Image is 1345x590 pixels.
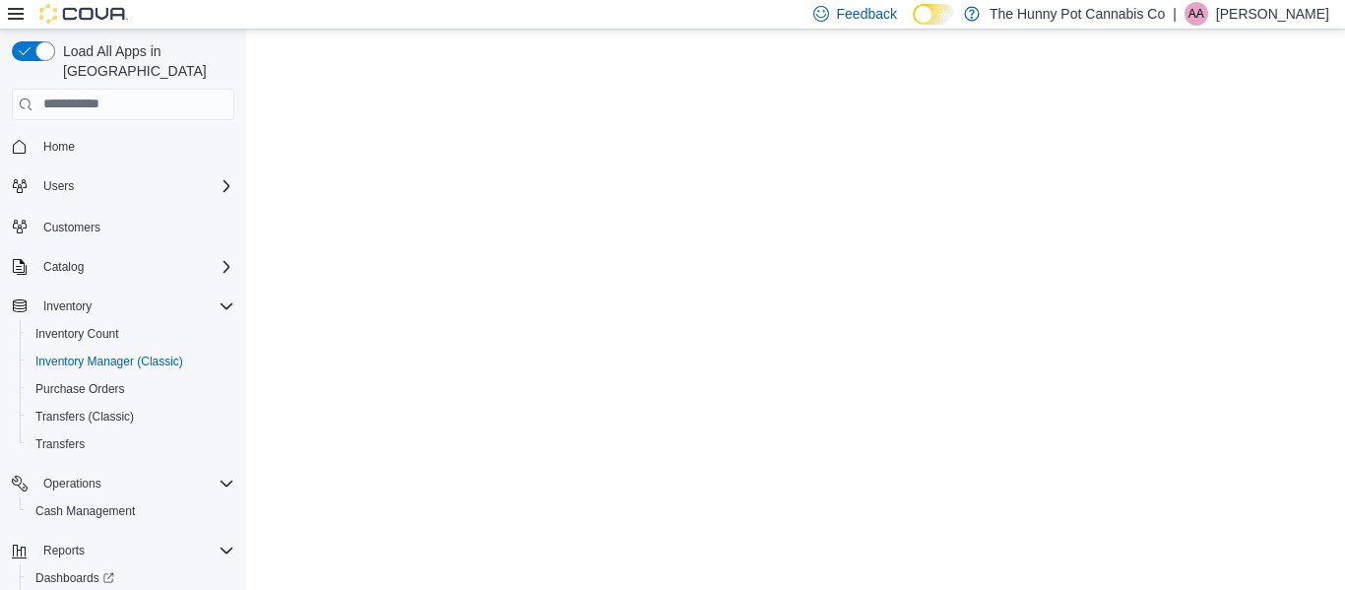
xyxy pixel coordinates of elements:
button: Users [35,174,82,198]
a: Dashboards [28,566,122,590]
button: Home [4,132,242,161]
button: Operations [35,472,109,495]
div: Abirami Asohan [1185,2,1208,26]
button: Inventory Count [20,320,242,348]
span: Inventory Manager (Classic) [35,354,183,369]
a: Purchase Orders [28,377,133,401]
a: Transfers [28,432,93,456]
button: Reports [4,537,242,564]
button: Catalog [35,255,92,279]
span: AA [1188,2,1204,26]
span: Dashboards [28,566,234,590]
input: Dark Mode [913,4,954,25]
button: Reports [35,539,93,562]
span: Customers [35,214,234,238]
span: Transfers (Classic) [35,409,134,425]
button: Cash Management [20,497,242,525]
span: Home [43,139,75,155]
button: Transfers [20,430,242,458]
span: Catalog [35,255,234,279]
a: Inventory Manager (Classic) [28,350,191,373]
a: Cash Management [28,499,143,523]
a: Customers [35,216,108,239]
span: Purchase Orders [28,377,234,401]
span: Users [35,174,234,198]
span: Reports [35,539,234,562]
span: Inventory Count [35,326,119,342]
button: Catalog [4,253,242,281]
span: Inventory Count [28,322,234,346]
span: Home [35,134,234,159]
span: Dark Mode [913,25,914,26]
span: Inventory [43,298,92,314]
span: Cash Management [35,503,135,519]
span: Operations [35,472,234,495]
button: Inventory [35,295,99,318]
span: Cash Management [28,499,234,523]
span: Users [43,178,74,194]
a: Transfers (Classic) [28,405,142,428]
button: Inventory Manager (Classic) [20,348,242,375]
span: Operations [43,476,101,492]
button: Customers [4,212,242,240]
span: Reports [43,543,85,558]
span: Transfers [35,436,85,452]
p: | [1173,2,1177,26]
button: Operations [4,470,242,497]
span: Load All Apps in [GEOGRAPHIC_DATA] [55,41,234,81]
a: Inventory Count [28,322,127,346]
a: Home [35,135,83,159]
button: Purchase Orders [20,375,242,403]
span: Transfers [28,432,234,456]
span: Inventory Manager (Classic) [28,350,234,373]
span: Customers [43,220,100,235]
img: Cova [39,4,128,24]
span: Feedback [837,4,897,24]
button: Transfers (Classic) [20,403,242,430]
span: Catalog [43,259,84,275]
span: Dashboards [35,570,114,586]
span: Inventory [35,295,234,318]
span: Transfers (Classic) [28,405,234,428]
button: Inventory [4,293,242,320]
p: The Hunny Pot Cannabis Co [990,2,1165,26]
p: [PERSON_NAME] [1216,2,1329,26]
span: Purchase Orders [35,381,125,397]
button: Users [4,172,242,200]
